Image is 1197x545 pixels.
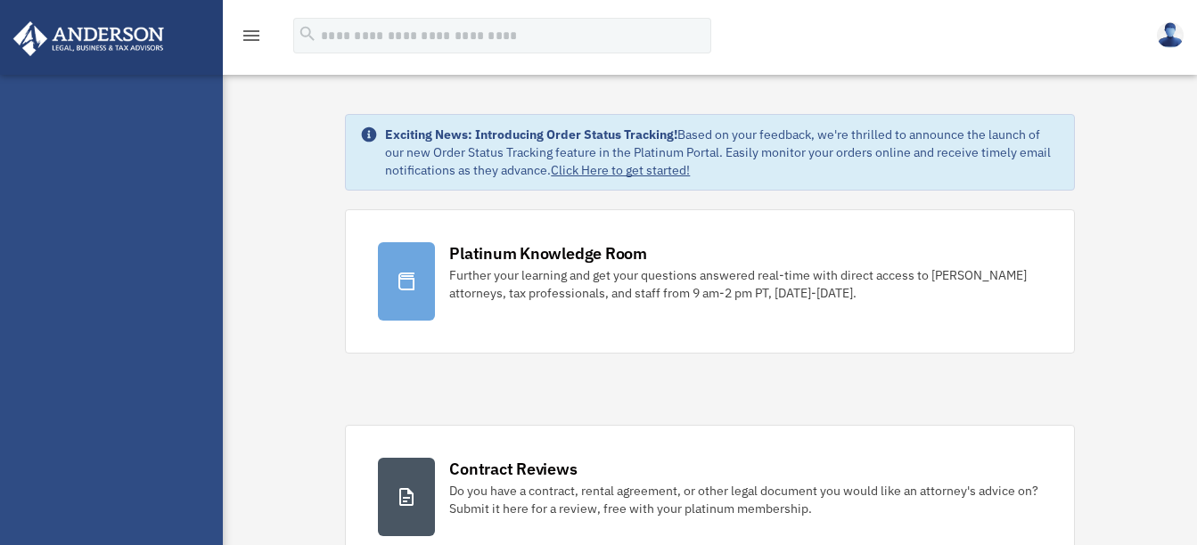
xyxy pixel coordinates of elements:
[449,482,1041,517] div: Do you have a contract, rental agreement, or other legal document you would like an attorney's ad...
[241,25,262,46] i: menu
[385,126,677,142] strong: Exciting News: Introducing Order Status Tracking!
[449,242,647,264] div: Platinum Knowledge Room
[551,162,690,178] a: Click Here to get started!
[385,126,1059,179] div: Based on your feedback, we're thrilled to announce the launch of our new Order Status Tracking fe...
[345,209,1074,354] a: Platinum Knowledge Room Further your learning and get your questions answered real-time with dire...
[241,31,262,46] a: menu
[1157,22,1184,48] img: User Pic
[449,458,577,480] div: Contract Reviews
[449,266,1041,302] div: Further your learning and get your questions answered real-time with direct access to [PERSON_NAM...
[8,21,169,56] img: Anderson Advisors Platinum Portal
[298,24,317,44] i: search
